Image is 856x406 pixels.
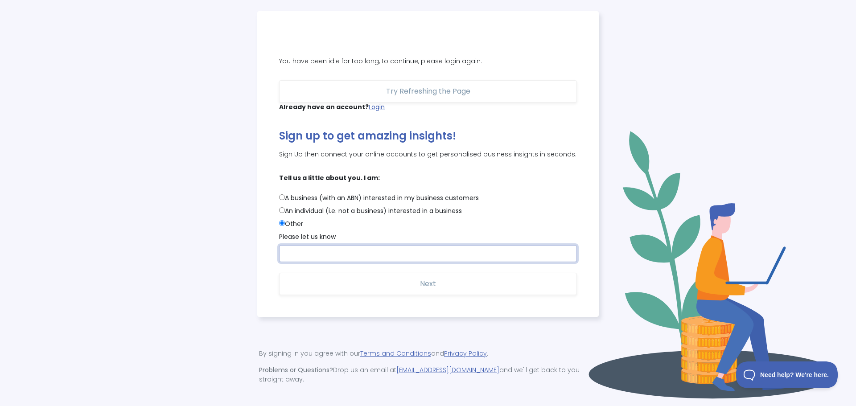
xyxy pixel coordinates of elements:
button: Next [279,273,577,295]
p: Sign Up then connect your online accounts to get personalised business insights in seconds. [279,150,577,159]
label: An individual (i.e. not a business) interested in a business [279,206,577,216]
input: Other [279,220,285,226]
strong: Problems or Questions? [259,365,333,374]
input: A business (with an ABN) interested in my business customers [279,194,285,200]
p: Drop us an email at and we'll get back to you straight away. [259,365,597,384]
a: [EMAIL_ADDRESS][DOMAIN_NAME] [396,365,499,374]
a: Privacy Policy [444,349,487,358]
label: A business (with an ABN) interested in my business customers [279,193,577,203]
input: An individual (i.e. not a business) interested in a business [279,207,285,213]
span: Try Refreshing the Page [386,86,470,96]
label: Please let us know [279,232,577,242]
p: You have been idle for too long, to continue, please login again. [279,57,577,66]
a: Terms and Conditions [360,349,431,358]
label: Other [279,219,577,229]
strong: Tell us a little about you. I am: [279,173,577,183]
span: Next [420,279,436,289]
button: Try Refreshing the Page [279,80,577,103]
h2: Sign up to get amazing insights! [279,130,577,143]
p: By signing in you agree with our and . [259,349,597,358]
strong: Already have an account? [279,103,369,111]
a: Login [369,103,385,111]
iframe: Toggle Customer Support [736,361,838,388]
